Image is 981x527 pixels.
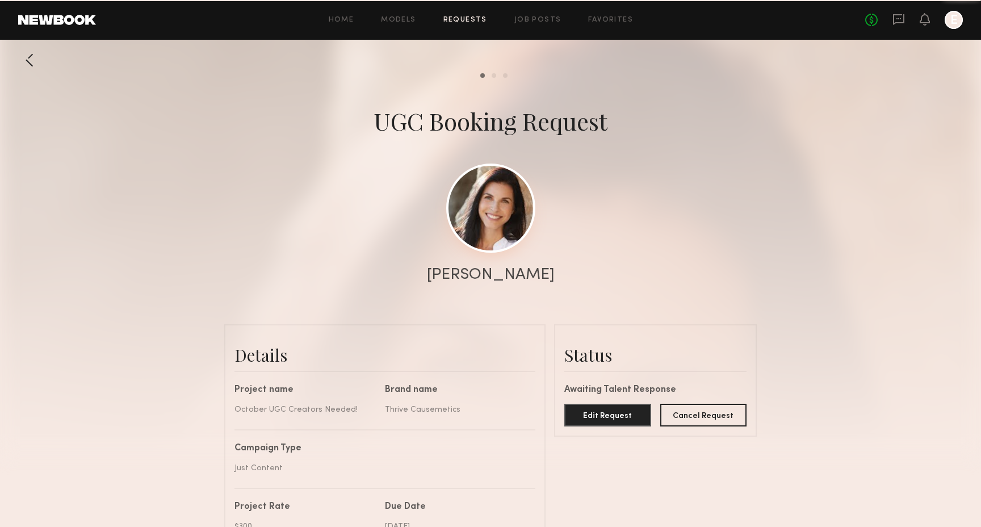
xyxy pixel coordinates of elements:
[564,344,747,366] div: Status
[234,462,527,474] div: Just Content
[374,105,607,137] div: UGC Booking Request
[329,16,354,24] a: Home
[427,267,555,283] div: [PERSON_NAME]
[514,16,561,24] a: Job Posts
[443,16,487,24] a: Requests
[381,16,416,24] a: Models
[945,11,963,29] a: E
[234,404,376,416] div: October UGC Creators Needed!
[234,503,376,512] div: Project Rate
[385,386,527,395] div: Brand name
[385,503,527,512] div: Due Date
[564,404,651,426] button: Edit Request
[234,344,535,366] div: Details
[564,386,747,395] div: Awaiting Talent Response
[588,16,633,24] a: Favorites
[385,404,527,416] div: Thrive Causemetics
[660,404,747,426] button: Cancel Request
[234,444,527,453] div: Campaign Type
[234,386,376,395] div: Project name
